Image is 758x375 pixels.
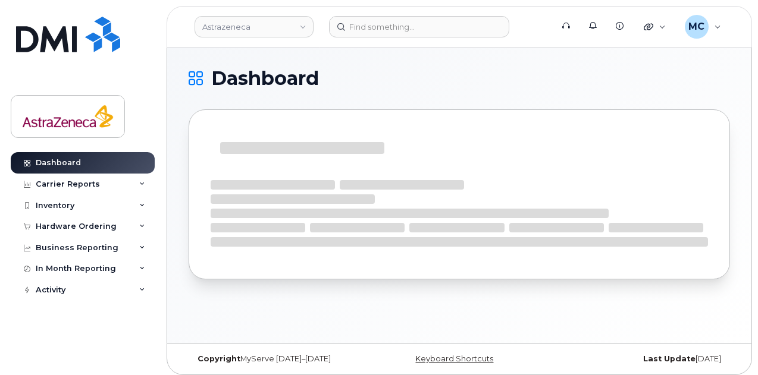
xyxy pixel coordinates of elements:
[198,354,240,363] strong: Copyright
[550,354,730,364] div: [DATE]
[211,70,319,87] span: Dashboard
[643,354,696,363] strong: Last Update
[189,354,369,364] div: MyServe [DATE]–[DATE]
[415,354,493,363] a: Keyboard Shortcuts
